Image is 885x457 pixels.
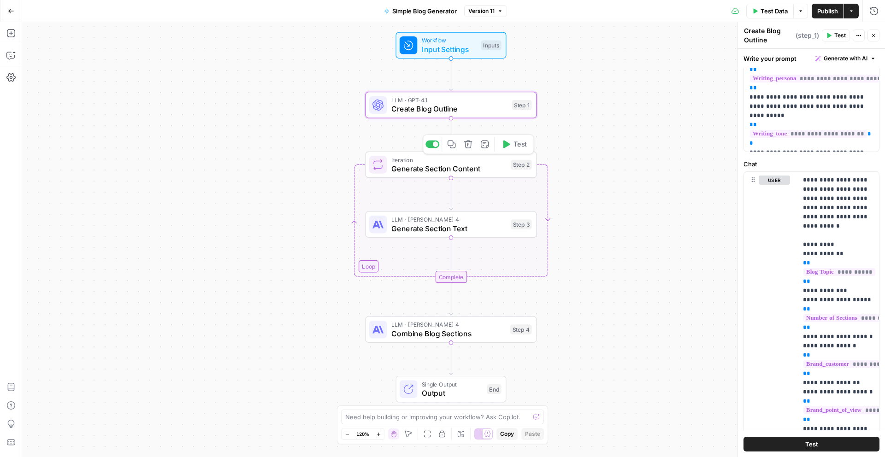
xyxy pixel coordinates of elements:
g: Edge from step_2-iteration-end to step_4 [449,283,453,315]
span: Test Data [761,6,788,16]
textarea: Create Blog Outline [744,26,793,45]
div: Step 2 [511,160,532,170]
div: End [487,384,501,394]
span: Output [422,387,483,398]
button: Test [822,29,850,41]
div: Single OutputOutputEnd [366,376,537,403]
div: LLM · [PERSON_NAME] 4Combine Blog SectionsStep 4 [366,316,537,343]
button: Generate with AI [812,53,879,64]
div: Write your prompt [738,49,885,68]
div: Step 4 [510,324,532,334]
span: Iteration [391,155,507,164]
span: Generate Section Text [391,223,507,234]
span: Paste [525,430,540,438]
span: Test [805,439,818,449]
button: Test [743,437,879,451]
span: LLM · GPT-4.1 [391,96,507,105]
span: Workflow [422,36,477,45]
button: Publish [812,4,844,18]
span: Create Blog Outline [391,103,507,114]
div: Inputs [481,41,501,51]
span: ( step_1 ) [796,31,819,40]
div: LoopIterationGenerate Section ContentStep 2Test [366,152,537,178]
span: Input Settings [422,44,477,55]
button: Paste [521,428,544,440]
div: WorkflowInput SettingsInputs [366,32,537,59]
div: Complete [435,271,466,283]
label: Chat [743,159,879,169]
div: Step 3 [511,219,532,229]
span: Generate with AI [824,54,867,63]
button: Test [497,137,531,152]
g: Edge from start to step_1 [449,59,453,91]
span: Copy [500,430,514,438]
button: Simple Blog Generator [378,4,462,18]
span: 120% [356,430,369,438]
span: Publish [817,6,838,16]
span: Single Output [422,380,483,388]
span: LLM · [PERSON_NAME] 4 [391,320,506,329]
div: Complete [366,271,537,283]
span: Test [834,31,846,40]
div: LLM · [PERSON_NAME] 4Generate Section TextStep 3 [366,211,537,238]
g: Edge from step_2 to step_3 [449,178,453,210]
span: Test [513,139,527,149]
button: Copy [496,428,518,440]
g: Edge from step_4 to end [449,343,453,375]
span: LLM · [PERSON_NAME] 4 [391,215,507,224]
span: Simple Blog Generator [392,6,457,16]
span: Combine Blog Sections [391,328,506,339]
span: Generate Section Content [391,163,507,174]
div: Step 1 [512,100,532,110]
div: LLM · GPT-4.1Create Blog OutlineStep 1 [366,92,537,118]
button: Test Data [746,4,793,18]
button: Version 11 [464,5,507,17]
button: user [759,176,790,185]
span: Version 11 [468,7,495,15]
